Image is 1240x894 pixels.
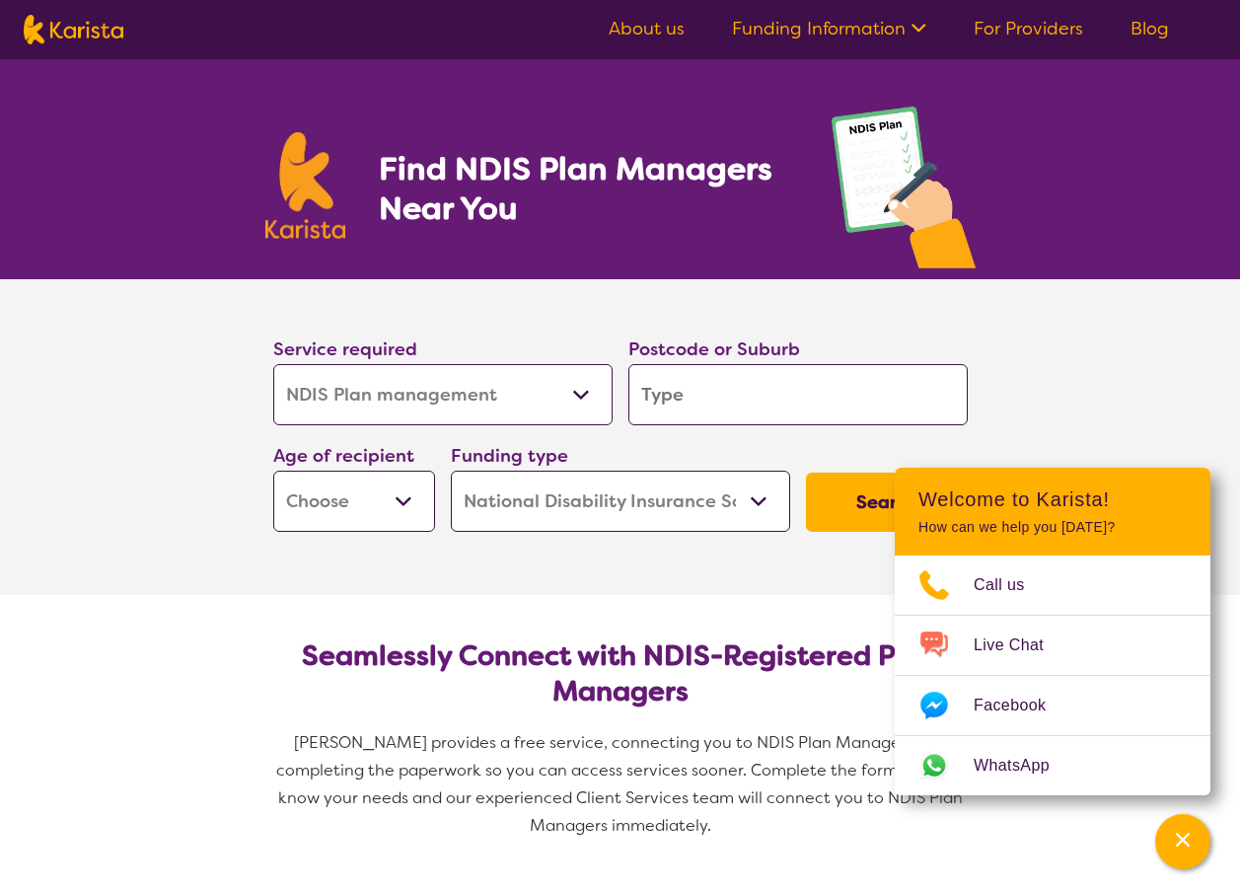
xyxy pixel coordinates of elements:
[379,149,791,228] h1: Find NDIS Plan Managers Near You
[918,519,1187,536] p: How can we help you [DATE]?
[806,473,968,532] button: Search
[974,631,1067,660] span: Live Chat
[895,556,1210,795] ul: Choose channel
[628,337,800,361] label: Postcode or Suburb
[895,468,1210,795] div: Channel Menu
[628,364,968,425] input: Type
[895,736,1210,795] a: Web link opens in a new tab.
[273,337,417,361] label: Service required
[1155,814,1210,869] button: Channel Menu
[265,132,346,239] img: Karista logo
[451,444,568,468] label: Funding type
[732,17,926,40] a: Funding Information
[609,17,685,40] a: About us
[974,691,1069,720] span: Facebook
[974,751,1073,781] span: WhatsApp
[832,107,976,279] img: plan-management
[289,638,952,709] h2: Seamlessly Connect with NDIS-Registered Plan Managers
[276,732,968,836] span: [PERSON_NAME] provides a free service, connecting you to NDIS Plan Managers and completing the pa...
[24,15,123,44] img: Karista logo
[974,17,1083,40] a: For Providers
[918,487,1187,511] h2: Welcome to Karista!
[1131,17,1169,40] a: Blog
[273,444,414,468] label: Age of recipient
[974,570,1049,600] span: Call us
